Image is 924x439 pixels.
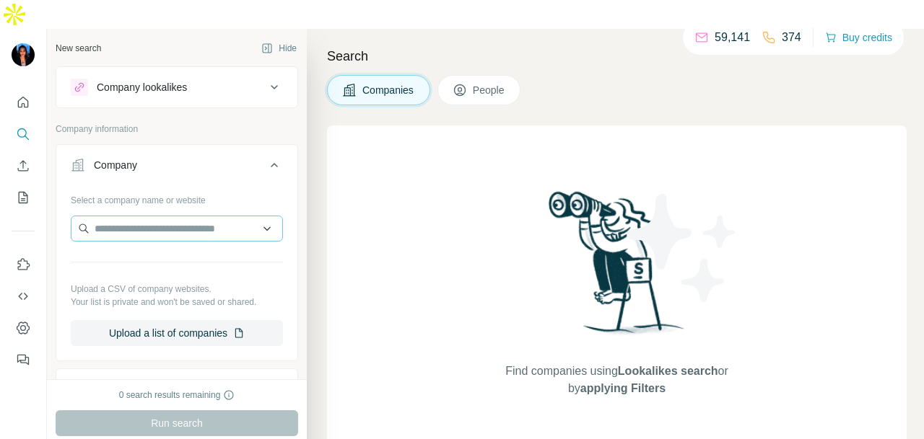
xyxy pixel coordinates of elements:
[56,42,101,55] div: New search
[71,188,283,207] div: Select a company name or website
[71,320,283,346] button: Upload a list of companies
[56,70,297,105] button: Company lookalikes
[473,83,506,97] span: People
[501,363,732,397] span: Find companies using or by
[12,89,35,115] button: Quick start
[12,43,35,66] img: Avatar
[71,296,283,309] p: Your list is private and won't be saved or shared.
[12,347,35,373] button: Feedback
[71,283,283,296] p: Upload a CSV of company websites.
[119,389,235,402] div: 0 search results remaining
[362,83,415,97] span: Companies
[715,29,750,46] p: 59,141
[12,252,35,278] button: Use Surfe on LinkedIn
[542,187,692,348] img: Surfe Illustration - Woman searching with binoculars
[12,121,35,147] button: Search
[825,27,892,48] button: Buy credits
[251,37,307,59] button: Hide
[94,158,137,172] div: Company
[56,372,297,407] button: Industry
[56,148,297,188] button: Company
[97,80,187,94] div: Company lookalikes
[12,185,35,210] button: My lists
[12,315,35,341] button: Dashboard
[618,365,718,377] span: Lookalikes search
[12,283,35,309] button: Use Surfe API
[617,183,747,313] img: Surfe Illustration - Stars
[12,153,35,179] button: Enrich CSV
[56,123,298,136] p: Company information
[327,46,907,66] h4: Search
[782,29,801,46] p: 374
[580,382,666,394] span: applying Filters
